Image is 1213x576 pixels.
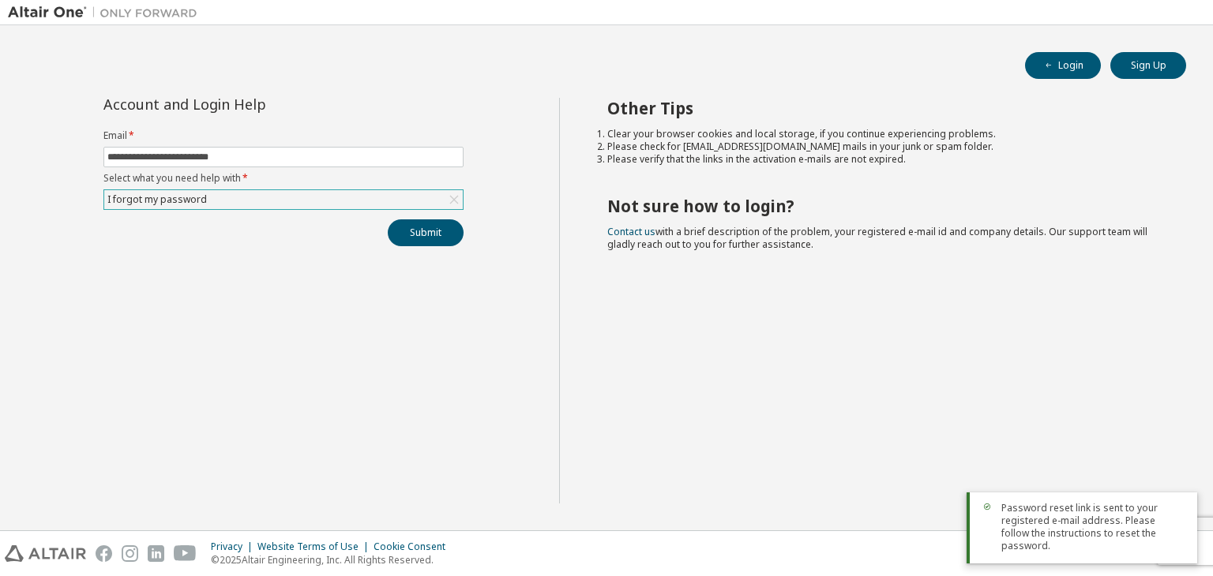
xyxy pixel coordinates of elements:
h2: Other Tips [607,98,1159,118]
img: linkedin.svg [148,545,164,562]
p: © 2025 Altair Engineering, Inc. All Rights Reserved. [211,553,455,567]
div: I forgot my password [104,190,463,209]
li: Please verify that the links in the activation e-mails are not expired. [607,153,1159,166]
button: Submit [388,219,464,246]
li: Please check for [EMAIL_ADDRESS][DOMAIN_NAME] mails in your junk or spam folder. [607,140,1159,153]
div: Account and Login Help [103,98,392,110]
h2: Not sure how to login? [607,196,1159,216]
a: Contact us [607,225,655,238]
div: Cookie Consent [374,540,455,553]
label: Select what you need help with [103,172,464,185]
img: instagram.svg [122,545,138,562]
img: youtube.svg [174,545,197,562]
li: Clear your browser cookies and local storage, if you continue experiencing problems. [607,128,1159,140]
div: Website Terms of Use [257,540,374,553]
img: altair_logo.svg [5,545,86,562]
div: Privacy [211,540,257,553]
label: Email [103,129,464,142]
img: Altair One [8,5,205,21]
span: Password reset link is sent to your registered e-mail address. Please follow the instructions to ... [1001,502,1185,552]
button: Login [1025,52,1101,79]
div: I forgot my password [105,191,209,208]
button: Sign Up [1110,52,1186,79]
span: with a brief description of the problem, your registered e-mail id and company details. Our suppo... [607,225,1147,251]
img: facebook.svg [96,545,112,562]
